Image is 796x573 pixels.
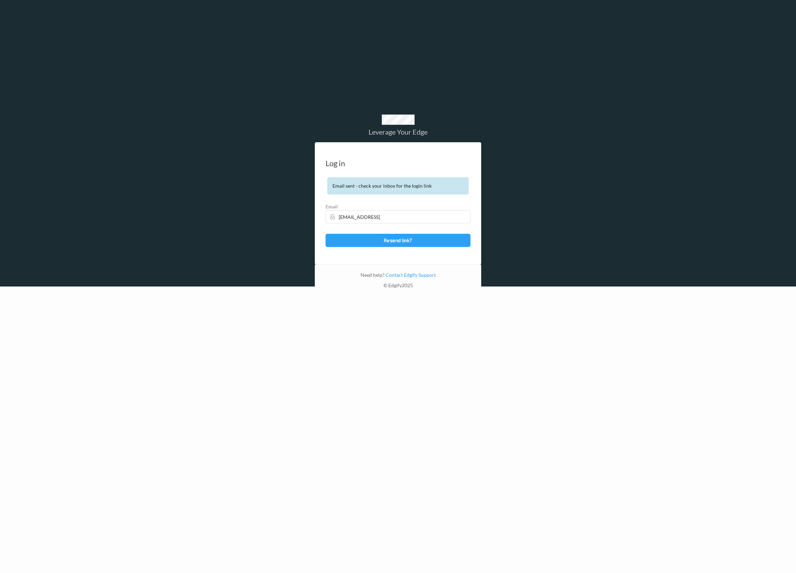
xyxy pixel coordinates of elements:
[315,128,481,135] div: Leverage Your Edge
[326,203,470,210] label: Email
[326,160,345,167] div: Log in
[326,234,470,247] button: Resend link?
[384,272,436,278] a: Contact Edgify Support
[315,272,481,282] div: Need help?
[315,282,481,292] div: © Edgify 2025
[327,177,469,195] div: Email sent - check your inbox for the login link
